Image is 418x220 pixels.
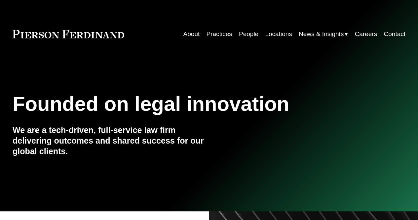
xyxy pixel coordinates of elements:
h1: Founded on legal innovation [13,92,340,115]
a: Careers [355,28,377,40]
a: People [239,28,258,40]
span: News & Insights [299,28,344,40]
h4: We are a tech-driven, full-service law firm delivering outcomes and shared success for our global... [13,125,209,157]
a: Practices [207,28,232,40]
a: About [183,28,200,40]
a: Contact [384,28,406,40]
a: Locations [265,28,292,40]
a: folder dropdown [299,28,348,40]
